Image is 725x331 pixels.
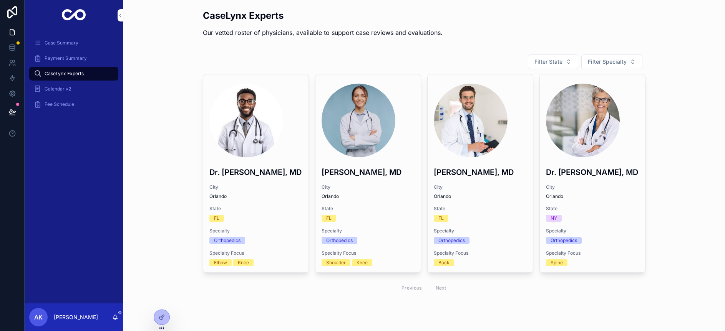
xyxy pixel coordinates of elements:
p: Our vetted roster of physicians, available to support case reviews and evaluations. [203,28,443,37]
span: Case Summary [45,40,78,46]
span: Specialty [434,228,527,234]
span: State [322,206,415,212]
div: FL [214,215,219,222]
a: Calendar v2 [29,82,118,96]
span: Calendar v2 [45,86,71,92]
div: Orthopedics [214,237,241,244]
img: App logo [62,9,86,21]
span: Specialty [322,228,415,234]
a: Case Summary [29,36,118,50]
div: Orthopedics [326,237,353,244]
span: Fee Schedule [45,101,74,107]
span: Specialty Focus [322,250,415,256]
h3: [PERSON_NAME], MD [434,166,527,178]
a: Fee Schedule [29,97,118,111]
span: State [209,206,302,212]
span: City [322,184,415,190]
div: Back [438,259,450,266]
h2: CaseLynx Experts [203,9,443,22]
span: City [209,184,302,190]
span: City [434,184,527,190]
h3: [PERSON_NAME], MD [322,166,415,178]
span: Payment Summary [45,55,87,61]
a: [PERSON_NAME], MDCityOrlandoStateFLSpecialtyOrthopedicsSpecialty FocusBack [427,74,533,273]
p: [PERSON_NAME] [54,313,98,321]
button: Select Button [581,54,642,69]
div: Knee [238,259,249,266]
span: Specialty [546,228,639,234]
span: State [434,206,527,212]
span: State [546,206,639,212]
div: Spine [551,259,563,266]
a: [PERSON_NAME], MDCityOrlandoStateFLSpecialtyOrthopedicsSpecialty FocusShoulderKnee [315,74,421,273]
h3: Dr. [PERSON_NAME], MD [546,166,639,178]
div: Orthopedics [438,237,465,244]
span: Specialty Focus [209,250,302,256]
span: Filter State [534,58,562,66]
h3: Dr. [PERSON_NAME], MD [209,166,302,178]
a: CaseLynx Experts [29,67,118,81]
div: scrollable content [25,31,123,121]
div: Orthopedics [551,237,577,244]
span: Orlando [209,193,302,199]
span: City [546,184,639,190]
span: Orlando [546,193,639,199]
div: Knee [357,259,368,266]
span: Specialty [209,228,302,234]
span: Orlando [322,193,415,199]
div: Elbow [214,259,227,266]
span: CaseLynx Experts [45,71,84,77]
div: Shoulder [326,259,346,266]
a: Dr. [PERSON_NAME], MDCityOrlandoStateFLSpecialtyOrthopedicsSpecialty FocusElbowKnee [203,74,309,273]
span: Orlando [434,193,527,199]
a: Payment Summary [29,51,118,65]
button: Select Button [528,54,578,69]
a: Dr. [PERSON_NAME], MDCityOrlandoStateNYSpecialtyOrthopedicsSpecialty FocusSpine [539,74,645,273]
span: Specialty Focus [546,250,639,256]
div: FL [438,215,444,222]
div: FL [326,215,332,222]
span: Filter Specialty [588,58,627,66]
div: NY [551,215,557,222]
span: AK [34,313,43,322]
span: Specialty Focus [434,250,527,256]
